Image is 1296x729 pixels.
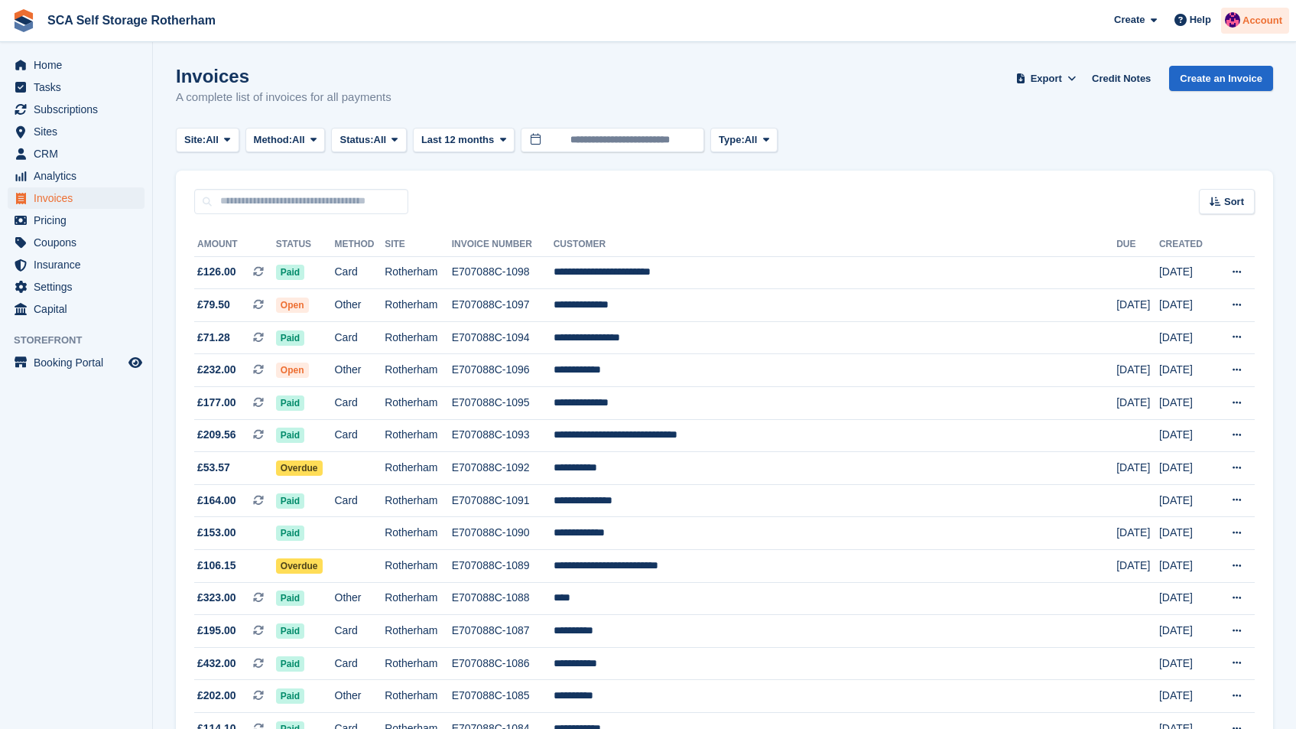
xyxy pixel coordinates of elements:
span: Sort [1224,194,1244,210]
span: Pricing [34,210,125,231]
h1: Invoices [176,66,391,86]
a: menu [8,54,145,76]
span: £177.00 [197,395,236,411]
a: menu [8,187,145,209]
span: £164.00 [197,493,236,509]
td: E707088C-1093 [452,419,554,452]
td: E707088C-1090 [452,517,554,550]
span: Paid [276,526,304,541]
span: Insurance [34,254,125,275]
span: Storefront [14,333,152,348]
td: Rotherham [385,387,451,420]
button: Method: All [245,128,326,153]
span: Tasks [34,76,125,98]
td: Other [335,680,385,713]
td: E707088C-1089 [452,550,554,583]
td: [DATE] [1159,419,1214,452]
span: Open [276,298,309,313]
span: £232.00 [197,362,236,378]
a: menu [8,165,145,187]
span: £153.00 [197,525,236,541]
td: Rotherham [385,452,451,485]
td: Card [335,419,385,452]
span: Paid [276,395,304,411]
td: Rotherham [385,582,451,615]
td: Rotherham [385,550,451,583]
td: [DATE] [1116,289,1159,322]
a: menu [8,76,145,98]
span: Paid [276,330,304,346]
a: Create an Invoice [1169,66,1273,91]
td: Rotherham [385,615,451,648]
td: [DATE] [1159,550,1214,583]
span: Export [1031,71,1062,86]
span: £71.28 [197,330,230,346]
td: Rotherham [385,647,451,680]
a: Preview store [126,353,145,372]
span: £323.00 [197,590,236,606]
td: Rotherham [385,289,451,322]
td: Rotherham [385,256,451,289]
span: £106.15 [197,558,236,574]
td: Rotherham [385,517,451,550]
span: Home [34,54,125,76]
td: [DATE] [1159,615,1214,648]
span: £432.00 [197,656,236,672]
td: [DATE] [1116,452,1159,485]
span: Paid [276,591,304,606]
td: [DATE] [1116,550,1159,583]
a: menu [8,99,145,120]
span: Type: [719,132,745,148]
th: Due [1116,233,1159,257]
th: Method [335,233,385,257]
span: Paid [276,493,304,509]
td: E707088C-1092 [452,452,554,485]
a: menu [8,232,145,253]
span: Method: [254,132,293,148]
button: Site: All [176,128,239,153]
span: All [745,132,758,148]
td: E707088C-1091 [452,484,554,517]
a: Credit Notes [1086,66,1157,91]
span: All [206,132,219,148]
span: £126.00 [197,264,236,280]
span: £79.50 [197,297,230,313]
td: E707088C-1098 [452,256,554,289]
span: Paid [276,265,304,280]
span: £53.57 [197,460,230,476]
td: Other [335,354,385,387]
a: menu [8,210,145,231]
td: [DATE] [1159,289,1214,322]
td: [DATE] [1159,321,1214,354]
span: Open [276,363,309,378]
td: [DATE] [1159,452,1214,485]
td: Card [335,615,385,648]
a: menu [8,143,145,164]
span: Settings [34,276,125,298]
td: Rotherham [385,419,451,452]
span: £209.56 [197,427,236,443]
td: Card [335,256,385,289]
img: stora-icon-8386f47178a22dfd0bd8f6a31ec36ba5ce8667c1dd55bd0f319d3a0aa187defe.svg [12,9,35,32]
th: Customer [554,233,1117,257]
td: Rotherham [385,680,451,713]
td: [DATE] [1159,582,1214,615]
span: Paid [276,688,304,704]
td: Rotherham [385,321,451,354]
td: [DATE] [1159,354,1214,387]
p: A complete list of invoices for all payments [176,89,391,106]
td: Other [335,289,385,322]
a: SCA Self Storage Rotherham [41,8,222,33]
span: £195.00 [197,623,236,639]
td: Other [335,582,385,615]
button: Status: All [331,128,406,153]
span: Paid [276,656,304,672]
button: Last 12 months [413,128,515,153]
span: Paid [276,623,304,639]
span: Overdue [276,461,323,476]
td: E707088C-1094 [452,321,554,354]
td: E707088C-1086 [452,647,554,680]
button: Type: All [710,128,778,153]
td: [DATE] [1116,354,1159,387]
td: Rotherham [385,484,451,517]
